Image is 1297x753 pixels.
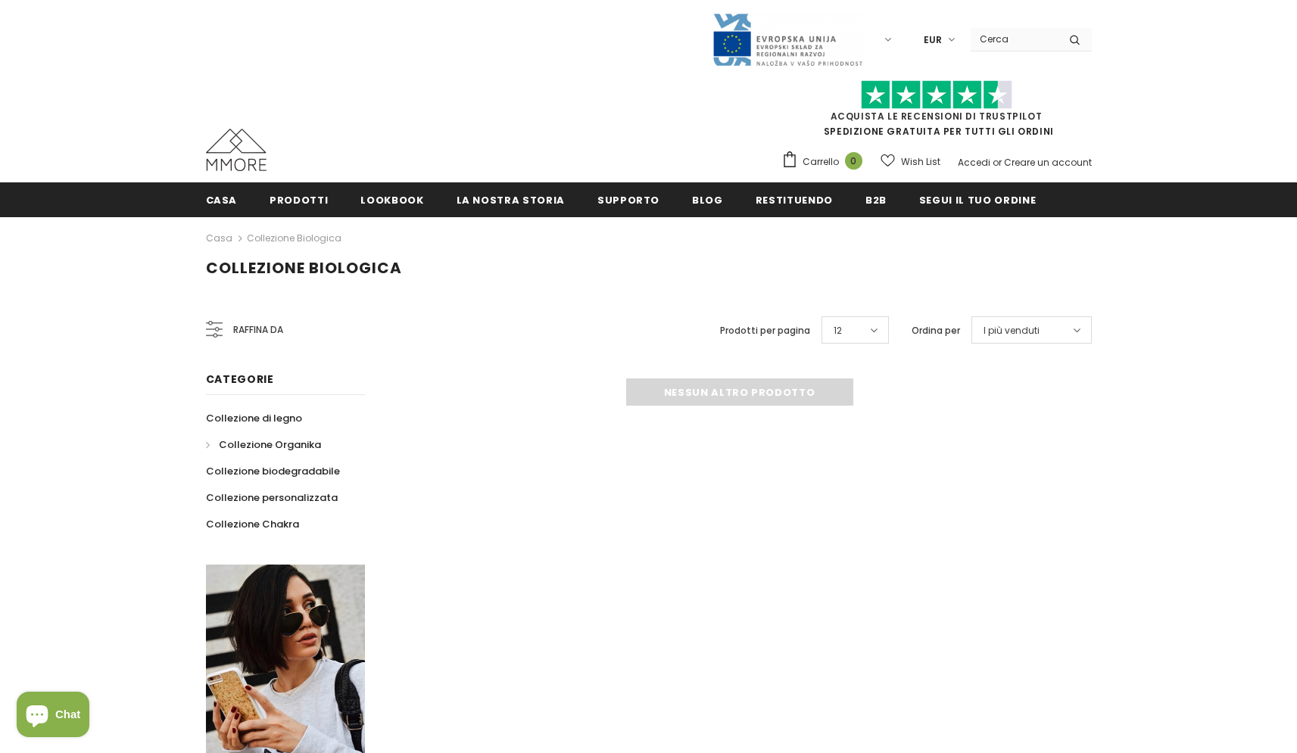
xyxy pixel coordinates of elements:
span: or [993,156,1002,169]
a: Javni Razpis [712,33,863,45]
span: SPEDIZIONE GRATUITA PER TUTTI GLI ORDINI [781,87,1092,138]
span: Restituendo [756,193,833,207]
span: Carrello [803,154,839,170]
a: Casa [206,182,238,216]
a: Creare un account [1004,156,1092,169]
a: Segui il tuo ordine [919,182,1036,216]
img: Javni Razpis [712,12,863,67]
a: Restituendo [756,182,833,216]
img: Casi MMORE [206,129,267,171]
a: Collezione Chakra [206,511,299,537]
a: Collezione personalizzata [206,484,338,511]
span: Wish List [901,154,940,170]
a: Prodotti [270,182,328,216]
span: Collezione Chakra [206,517,299,531]
a: Wish List [881,148,940,175]
span: Segui il tuo ordine [919,193,1036,207]
span: I più venduti [984,323,1040,338]
a: La nostra storia [457,182,565,216]
a: Collezione biodegradabile [206,458,340,484]
span: B2B [865,193,887,207]
input: Search Site [971,28,1058,50]
span: Categorie [206,372,274,387]
span: Collezione di legno [206,411,302,425]
span: 0 [845,152,862,170]
span: La nostra storia [457,193,565,207]
a: Collezione biologica [247,232,341,244]
a: Collezione di legno [206,405,302,431]
span: Collezione biodegradabile [206,464,340,478]
inbox-online-store-chat: Shopify online store chat [12,692,94,741]
a: supporto [597,182,659,216]
span: Raffina da [233,322,283,338]
label: Ordina per [912,323,960,338]
a: Blog [692,182,723,216]
span: 12 [834,323,842,338]
span: Lookbook [360,193,423,207]
span: Collezione Organika [219,437,321,452]
a: Lookbook [360,182,423,216]
span: Collezione personalizzata [206,490,338,505]
span: Casa [206,193,238,207]
a: Acquista le recensioni di TrustPilot [831,110,1043,123]
span: Prodotti [270,193,328,207]
label: Prodotti per pagina [720,323,810,338]
a: Collezione Organika [206,431,321,458]
a: Casa [206,229,232,247]
a: B2B [865,182,887,216]
span: supporto [597,193,659,207]
span: Blog [692,193,723,207]
a: Accedi [958,156,990,169]
span: Collezione biologica [206,257,402,278]
span: EUR [924,33,942,48]
a: Carrello 0 [781,151,870,173]
img: Fidati di Pilot Stars [861,80,1012,110]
